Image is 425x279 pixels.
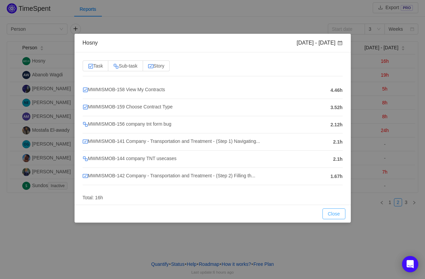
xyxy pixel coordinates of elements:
[83,195,103,200] span: Total: 16h
[83,104,173,109] span: MWMISMOB-159 Choose Contract Type
[83,87,165,92] span: MWMISMOB-158 View My Contracts
[331,121,343,128] span: 2.12h
[297,39,343,47] div: [DATE] - [DATE]
[83,87,88,93] img: 10318
[331,87,343,94] span: 4.46h
[83,122,88,127] img: 10316
[322,208,345,219] button: Close
[83,39,98,47] div: Hosny
[333,138,342,146] span: 2.1h
[83,139,88,144] img: 10300
[83,121,172,127] span: MWMISMOB-156 company tnt form bug
[88,64,93,69] img: 10318
[148,63,165,69] span: Story
[331,104,343,111] span: 3.52h
[333,156,342,163] span: 2.1h
[113,63,137,69] span: Sub-task
[402,256,418,272] div: Open Intercom Messenger
[83,173,88,179] img: 10300
[88,63,103,69] span: Task
[331,173,343,180] span: 1.67h
[83,138,260,144] span: MWMISMOB-141 Company - Transportation and Treatment - (Step 1) Navigating...
[83,156,177,161] span: MWMISMOB-144 company TNT usecases
[83,104,88,110] img: 10318
[148,64,153,69] img: 10300
[83,173,255,178] span: MWMISMOB-142 Company - Transportation and Treatment - (Step 2) Filling th...
[83,156,88,161] img: 10316
[113,64,119,69] img: 10316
